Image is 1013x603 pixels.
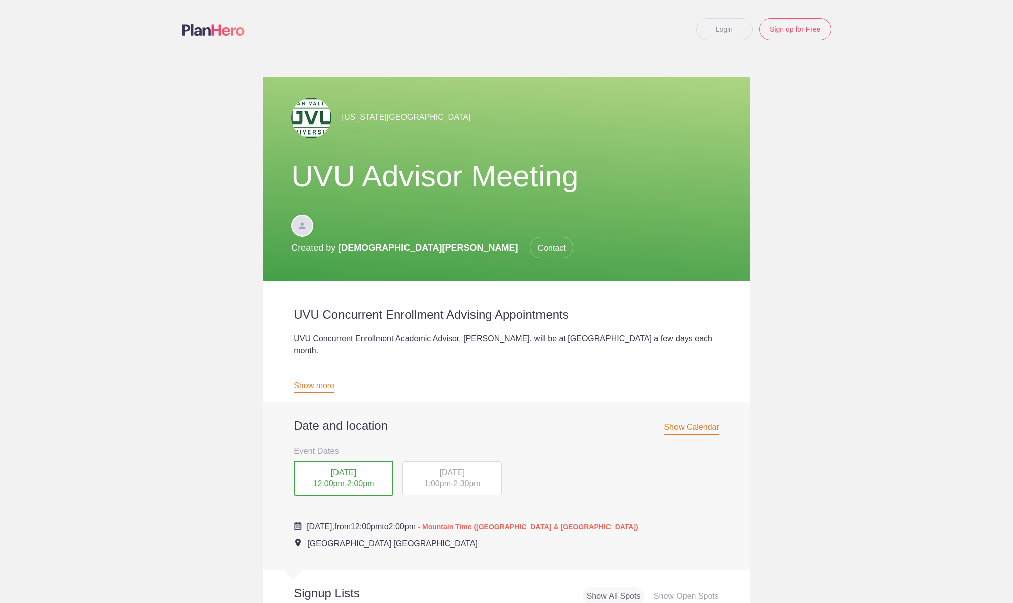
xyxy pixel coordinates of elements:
[664,423,719,435] span: Show Calendar
[338,243,518,253] span: [DEMOGRAPHIC_DATA][PERSON_NAME]
[759,18,831,40] a: Sign up for Free
[182,24,245,36] img: Logo main planhero
[418,523,638,531] span: - Mountain Time ([GEOGRAPHIC_DATA] & [GEOGRAPHIC_DATA])
[294,381,334,393] a: Show more
[294,418,719,433] h2: Date and location
[389,522,416,531] span: 2:00pm
[294,522,302,530] img: Cal purple
[402,461,503,496] button: [DATE] 1:00pm-2:30pm
[530,237,573,258] span: Contact
[291,97,722,138] div: [US_STATE][GEOGRAPHIC_DATA]
[294,307,719,322] h2: UVU Concurrent Enrollment Advising Appointments
[424,479,451,488] span: 1:00pm
[307,539,478,548] span: [GEOGRAPHIC_DATA] [GEOGRAPHIC_DATA]
[453,479,480,488] span: 2:30pm
[291,237,573,259] p: Created by
[307,522,638,531] span: from to
[291,98,331,138] img: Uvu logo
[291,215,313,237] img: Davatar
[347,479,374,488] span: 2:00pm
[351,522,382,531] span: 12:00pm
[263,586,426,601] h2: Signup Lists
[313,479,345,488] span: 12:00pm
[307,522,334,531] span: [DATE],
[294,443,719,458] h3: Event Dates
[291,158,722,194] h1: UVU Advisor Meeting
[293,460,394,497] button: [DATE] 12:00pm-2:00pm
[696,18,753,40] a: Login
[294,461,393,496] div: -
[294,332,719,405] div: UVU Concurrent Enrollment Academic Advisor, [PERSON_NAME], will be at [GEOGRAPHIC_DATA] a few day...
[295,539,301,547] img: Event location
[331,468,356,477] span: [DATE]
[439,468,464,477] span: [DATE]
[402,461,502,496] div: -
